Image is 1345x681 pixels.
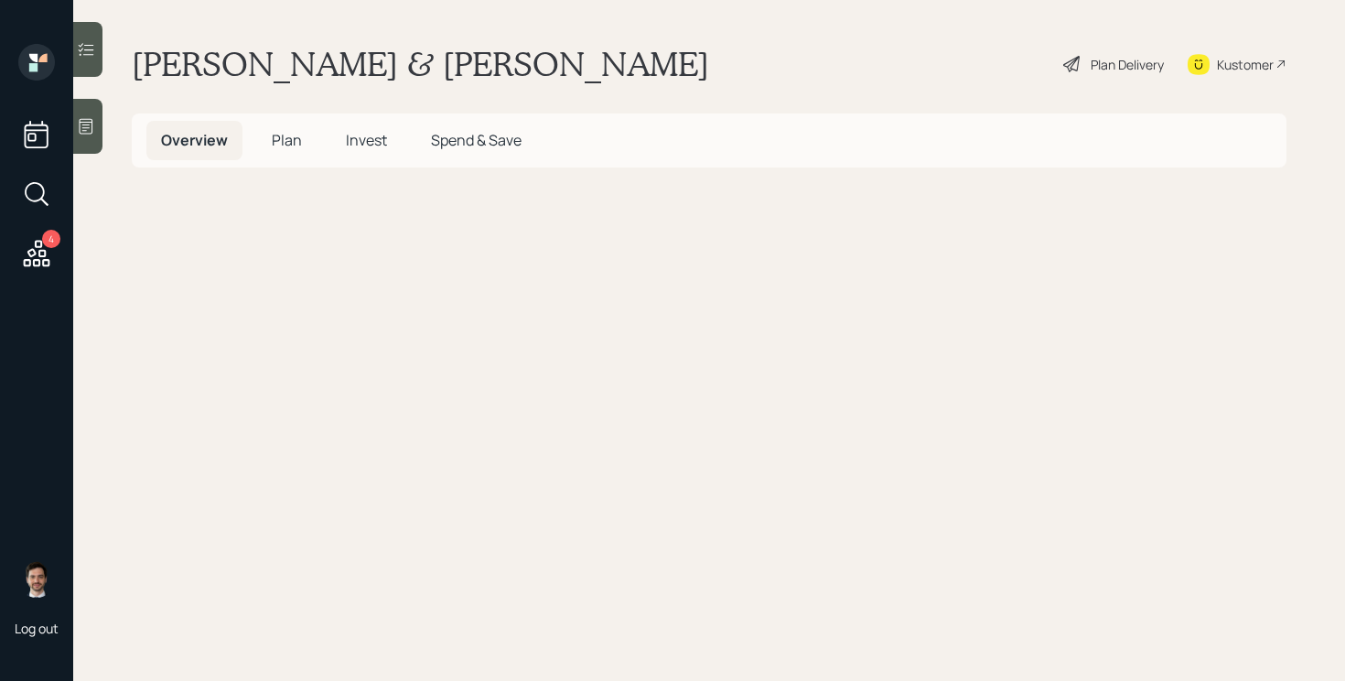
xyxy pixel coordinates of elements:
img: jonah-coleman-headshot.png [18,561,55,598]
div: Log out [15,620,59,637]
span: Plan [272,130,302,150]
span: Overview [161,130,228,150]
div: 4 [42,230,60,248]
span: Spend & Save [431,130,522,150]
span: Invest [346,130,387,150]
h1: [PERSON_NAME] & [PERSON_NAME] [132,44,709,84]
div: Kustomer [1217,55,1274,74]
div: Plan Delivery [1091,55,1164,74]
